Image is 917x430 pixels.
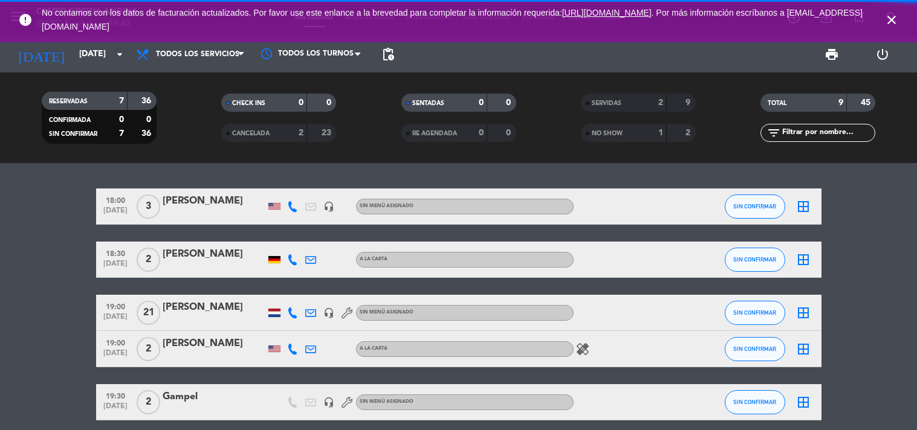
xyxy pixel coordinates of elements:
strong: 0 [479,98,484,107]
a: . Por más información escríbanos a [EMAIL_ADDRESS][DOMAIN_NAME] [42,8,863,31]
span: Sin menú asignado [360,399,413,404]
i: filter_list [766,126,781,140]
span: Sin menú asignado [360,204,413,208]
span: 19:00 [100,299,131,313]
i: border_all [796,342,811,356]
span: 2 [137,248,160,272]
span: No contamos con los datos de facturación actualizados. Por favor use este enlance a la brevedad p... [42,8,863,31]
span: A la carta [360,346,387,351]
span: TOTAL [768,100,786,106]
button: SIN CONFIRMAR [725,337,785,361]
span: SENTADAS [412,100,444,106]
span: CHECK INS [232,100,265,106]
strong: 23 [322,129,334,137]
span: 18:00 [100,193,131,207]
i: power_settings_new [875,47,890,62]
span: SIN CONFIRMAR [49,131,97,137]
strong: 0 [479,129,484,137]
span: Todos los servicios [156,50,239,59]
span: CANCELADA [232,130,270,136]
strong: 45 [861,98,873,107]
span: [DATE] [100,349,131,363]
span: [DATE] [100,313,131,327]
i: border_all [796,252,811,267]
div: [PERSON_NAME] [163,300,265,315]
i: headset_mic [323,307,334,318]
i: healing [575,342,590,356]
strong: 0 [326,98,334,107]
span: RESERVADAS [49,98,88,104]
strong: 2 [299,129,303,137]
i: border_all [796,199,811,214]
a: [URL][DOMAIN_NAME] [562,8,652,18]
span: 18:30 [100,246,131,260]
span: pending_actions [381,47,395,62]
span: [DATE] [100,260,131,274]
span: SIN CONFIRMAR [733,399,776,405]
input: Filtrar por nombre... [781,126,875,140]
span: SIN CONFIRMAR [733,309,776,316]
span: 2 [137,337,160,361]
div: [PERSON_NAME] [163,246,265,262]
strong: 9 [685,98,693,107]
button: SIN CONFIRMAR [725,194,785,219]
strong: 2 [685,129,693,137]
span: A la carta [360,257,387,262]
span: 19:00 [100,335,131,349]
span: NO SHOW [592,130,623,136]
span: 3 [137,194,160,219]
strong: 2 [658,98,663,107]
i: [DATE] [9,41,73,68]
strong: 0 [506,98,513,107]
i: close [884,13,899,27]
span: CONFIRMADA [49,117,91,123]
strong: 36 [141,97,154,105]
span: [DATE] [100,207,131,220]
div: [PERSON_NAME] [163,193,265,209]
i: headset_mic [323,201,334,212]
strong: 36 [141,129,154,138]
strong: 0 [146,115,154,124]
strong: 0 [119,115,124,124]
i: error [18,13,33,27]
strong: 7 [119,129,124,138]
i: border_all [796,395,811,409]
span: SIN CONFIRMAR [733,345,776,352]
div: Gampel [163,389,265,405]
strong: 9 [838,98,843,107]
button: SIN CONFIRMAR [725,248,785,272]
div: LOG OUT [857,36,908,72]
i: arrow_drop_down [112,47,127,62]
span: SIN CONFIRMAR [733,256,776,263]
span: SIN CONFIRMAR [733,203,776,210]
strong: 7 [119,97,124,105]
span: RE AGENDADA [412,130,457,136]
span: 2 [137,390,160,414]
strong: 0 [299,98,303,107]
span: print [825,47,839,62]
span: SERVIDAS [592,100,621,106]
i: headset_mic [323,397,334,408]
button: SIN CONFIRMAR [725,390,785,414]
span: Sin menú asignado [360,310,413,315]
button: SIN CONFIRMAR [725,301,785,325]
span: 19:30 [100,388,131,402]
span: [DATE] [100,402,131,416]
div: [PERSON_NAME] [163,336,265,351]
i: border_all [796,306,811,320]
span: 21 [137,301,160,325]
strong: 0 [506,129,513,137]
strong: 1 [658,129,663,137]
